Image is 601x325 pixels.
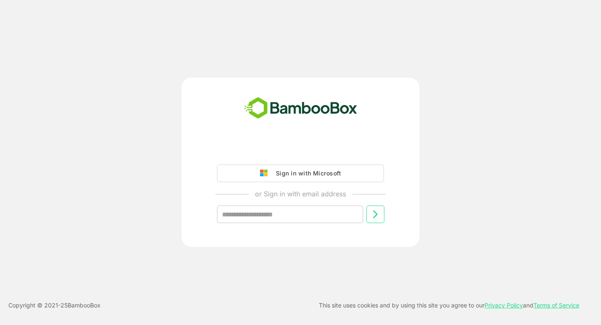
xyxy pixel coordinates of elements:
[213,141,388,160] iframe: Sign in with Google Button
[217,165,384,182] button: Sign in with Microsoft
[260,170,272,177] img: google
[272,168,341,179] div: Sign in with Microsoft
[240,94,362,122] img: bamboobox
[485,302,523,309] a: Privacy Policy
[533,302,579,309] a: Terms of Service
[319,300,579,310] p: This site uses cookies and by using this site you agree to our and
[255,189,346,199] p: or Sign in with email address
[8,300,101,310] p: Copyright © 2021- 25 BambooBox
